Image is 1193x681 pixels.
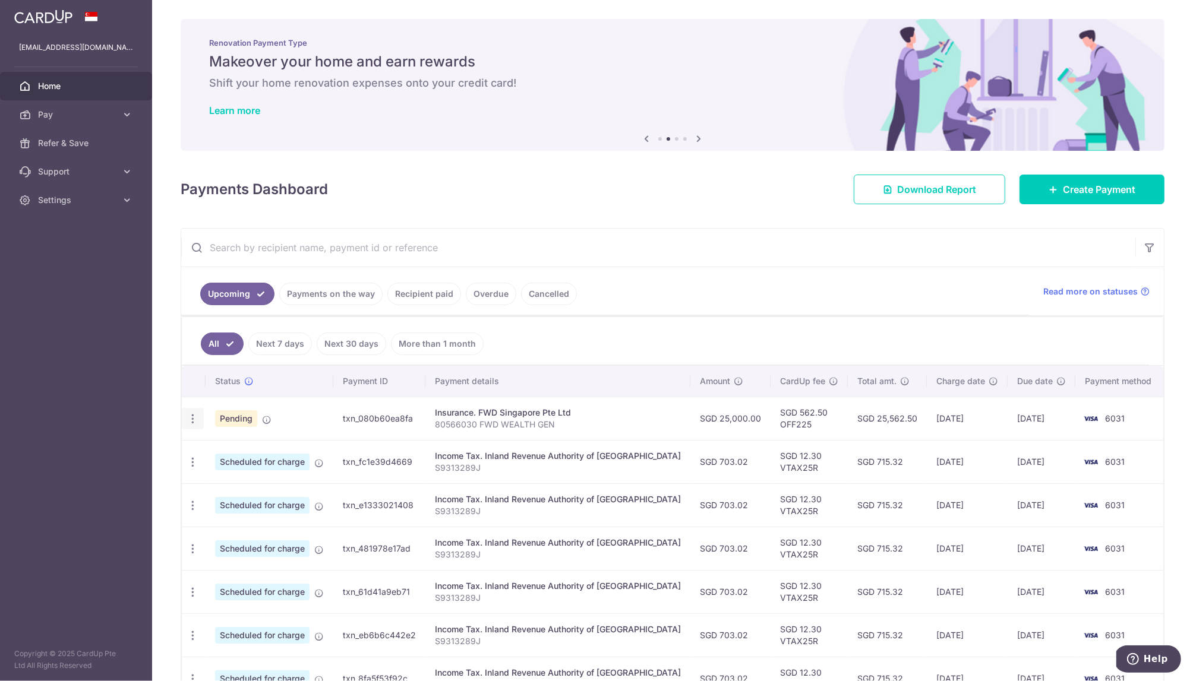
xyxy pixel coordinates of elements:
[425,366,690,397] th: Payment details
[435,407,681,419] div: Insurance. FWD Singapore Pte Ltd
[1079,498,1103,512] img: Bank Card
[1008,613,1075,657] td: [DATE]
[435,419,681,430] p: 80566030 FWD WEALTH GEN
[215,410,257,427] span: Pending
[333,397,425,440] td: txn_080b60ea8fa
[1079,455,1103,469] img: Bank Card
[209,38,1136,47] p: Renovation Payment Type
[1043,286,1150,297] a: Read more on statuses
[435,493,681,505] div: Income Tax. Inland Revenue Authority of [GEOGRAPHIC_DATA]
[854,175,1005,204] a: Download Report
[771,397,848,440] td: SGD 562.50 OFF225
[1079,628,1103,642] img: Bank Card
[848,440,927,483] td: SGD 715.32
[14,9,72,24] img: CardUp
[690,570,771,613] td: SGD 703.02
[848,527,927,570] td: SGD 715.32
[1043,286,1138,297] span: Read more on statuses
[690,527,771,570] td: SGD 703.02
[1020,175,1164,204] a: Create Payment
[19,42,133,53] p: [EMAIL_ADDRESS][DOMAIN_NAME]
[333,570,425,613] td: txn_61d41a9eb71
[38,166,116,178] span: Support
[927,440,1008,483] td: [DATE]
[936,375,985,387] span: Charge date
[435,580,681,592] div: Income Tax. Inland Revenue Authority of [GEOGRAPHIC_DATA]
[215,454,310,470] span: Scheduled for charge
[38,194,116,206] span: Settings
[1008,397,1075,440] td: [DATE]
[181,19,1164,151] img: Renovation banner
[1063,182,1135,197] span: Create Payment
[201,332,244,355] a: All
[215,584,310,600] span: Scheduled for charge
[700,375,730,387] span: Amount
[333,613,425,657] td: txn_eb6b6c442e2
[435,592,681,604] p: S9313289J
[1008,440,1075,483] td: [DATE]
[857,375,897,387] span: Total amt.
[215,540,310,557] span: Scheduled for charge
[1105,413,1125,423] span: 6031
[927,397,1008,440] td: [DATE]
[333,440,425,483] td: txn_fc1e39d4669
[1105,457,1125,467] span: 6031
[317,332,386,355] a: Next 30 days
[1105,587,1125,597] span: 6031
[690,483,771,527] td: SGD 703.02
[1008,527,1075,570] td: [DATE]
[1105,630,1125,640] span: 6031
[38,80,116,92] span: Home
[848,613,927,657] td: SGD 715.32
[1008,483,1075,527] td: [DATE]
[435,667,681,679] div: Income Tax. Inland Revenue Authority of [GEOGRAPHIC_DATA]
[435,623,681,635] div: Income Tax. Inland Revenue Authority of [GEOGRAPHIC_DATA]
[927,483,1008,527] td: [DATE]
[897,182,976,197] span: Download Report
[1017,375,1053,387] span: Due date
[771,440,848,483] td: SGD 12.30 VTAX25R
[181,229,1135,267] input: Search by recipient name, payment id or reference
[1075,366,1166,397] th: Payment method
[927,527,1008,570] td: [DATE]
[209,76,1136,90] h6: Shift your home renovation expenses onto your credit card!
[200,283,274,305] a: Upcoming
[38,137,116,149] span: Refer & Save
[248,332,312,355] a: Next 7 days
[1116,645,1181,675] iframe: Opens a widget where you can find more information
[435,505,681,517] p: S9313289J
[690,397,771,440] td: SGD 25,000.00
[333,366,425,397] th: Payment ID
[1105,543,1125,553] span: 6031
[435,549,681,560] p: S9313289J
[848,397,927,440] td: SGD 25,562.50
[771,570,848,613] td: SGD 12.30 VTAX25R
[927,570,1008,613] td: [DATE]
[209,104,260,116] a: Learn more
[391,332,484,355] a: More than 1 month
[927,613,1008,657] td: [DATE]
[780,375,825,387] span: CardUp fee
[1079,411,1103,426] img: Bank Card
[215,627,310,644] span: Scheduled for charge
[181,179,328,200] h4: Payments Dashboard
[279,283,383,305] a: Payments on the way
[1079,541,1103,556] img: Bank Card
[209,52,1136,71] h5: Makeover your home and earn rewards
[435,450,681,462] div: Income Tax. Inland Revenue Authority of [GEOGRAPHIC_DATA]
[771,483,848,527] td: SGD 12.30 VTAX25R
[1105,500,1125,510] span: 6031
[435,462,681,474] p: S9313289J
[1008,570,1075,613] td: [DATE]
[1079,585,1103,599] img: Bank Card
[333,483,425,527] td: txn_e1333021408
[435,635,681,647] p: S9313289J
[215,497,310,514] span: Scheduled for charge
[387,283,461,305] a: Recipient paid
[521,283,577,305] a: Cancelled
[38,109,116,121] span: Pay
[771,527,848,570] td: SGD 12.30 VTAX25R
[690,440,771,483] td: SGD 703.02
[848,483,927,527] td: SGD 715.32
